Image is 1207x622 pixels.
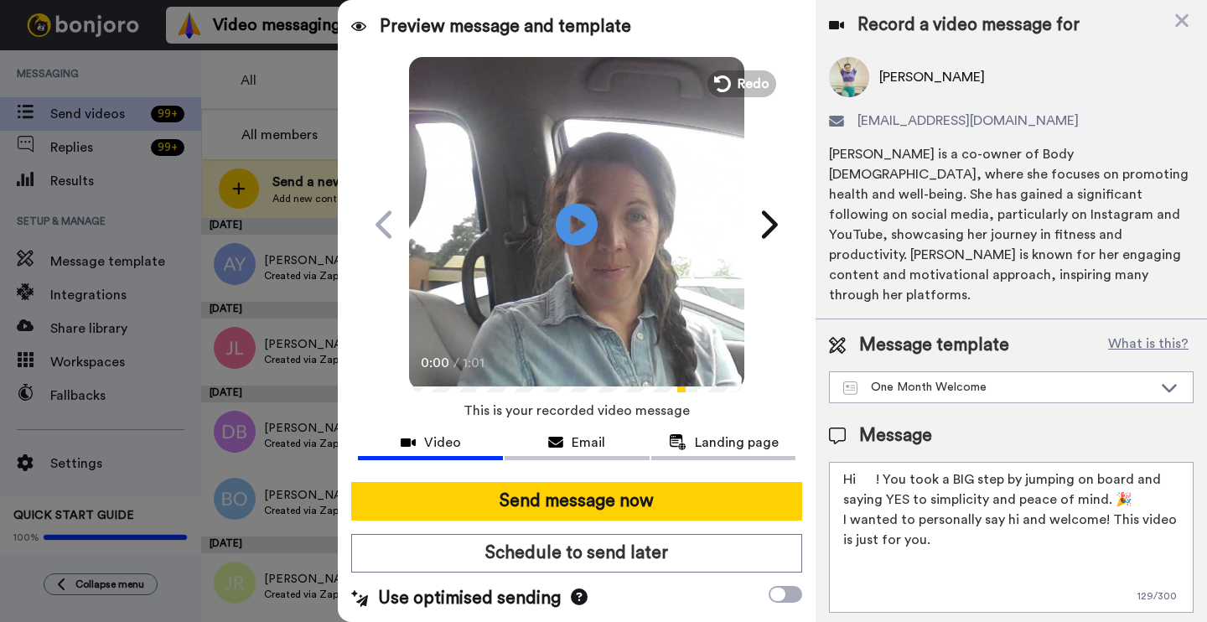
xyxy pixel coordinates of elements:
span: This is your recorded video message [464,392,690,429]
div: [PERSON_NAME] is a co-owner of Body [DEMOGRAPHIC_DATA], where she focuses on promoting health and... [829,144,1194,305]
img: Message-temps.svg [843,381,857,395]
span: Video [424,433,461,453]
span: 0:00 [421,353,450,373]
span: Message [859,423,932,448]
span: Message template [859,333,1009,358]
span: Use optimised sending [378,586,561,611]
span: Email [572,433,605,453]
span: / [453,353,459,373]
button: What is this? [1103,333,1194,358]
span: Landing page [695,433,779,453]
span: [EMAIL_ADDRESS][DOMAIN_NAME] [857,111,1079,131]
textarea: Hi ! You took a BIG step by jumping on board and saying YES to simplicity and peace of mind. 🎉 I ... [829,462,1194,613]
button: Schedule to send later [351,534,802,573]
span: 1:01 [463,353,492,373]
button: Send message now [351,482,802,521]
div: One Month Welcome [843,379,1153,396]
